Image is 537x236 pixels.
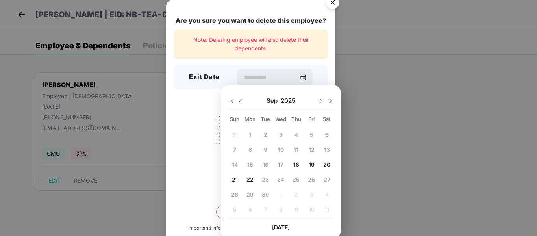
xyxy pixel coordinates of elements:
div: Sun [228,115,242,123]
div: Sat [320,115,334,123]
div: Note: Deleting employee will also delete their dependents. [174,30,328,59]
img: svg+xml;base64,PHN2ZyBpZD0iQ2FsZW5kYXItMzJ4MzIiIHhtbG5zPSJodHRwOi8vd3d3LnczLm9yZy8yMDAwL3N2ZyIgd2... [300,74,306,80]
button: Delete permanently [216,205,285,219]
span: 19 [309,161,315,168]
span: 22 [246,176,254,183]
div: Are you sure you want to delete this employee? [174,16,328,26]
span: Sep [267,97,281,105]
span: 21 [232,176,238,183]
img: svg+xml;base64,PHN2ZyBpZD0iRHJvcGRvd24tMzJ4MzIiIHhtbG5zPSJodHRwOi8vd3d3LnczLm9yZy8yMDAwL3N2ZyIgd2... [237,98,244,104]
div: Fri [305,115,318,123]
span: 2025 [281,97,295,105]
span: 18 [293,161,299,168]
img: svg+xml;base64,PHN2ZyB4bWxucz0iaHR0cDovL3d3dy53My5vcmcvMjAwMC9zdmciIHdpZHRoPSIxNiIgaGVpZ2h0PSIxNi... [328,98,334,104]
div: Mon [243,115,257,123]
span: 20 [323,161,330,168]
img: svg+xml;base64,PHN2ZyB4bWxucz0iaHR0cDovL3d3dy53My5vcmcvMjAwMC9zdmciIHdpZHRoPSIxNiIgaGVpZ2h0PSIxNi... [228,98,234,104]
img: svg+xml;base64,PHN2ZyB4bWxucz0iaHR0cDovL3d3dy53My5vcmcvMjAwMC9zdmciIHdpZHRoPSIyMjQiIGhlaWdodD0iMT... [207,111,295,173]
h3: Exit Date [189,72,220,82]
img: svg+xml;base64,PHN2ZyBpZD0iRHJvcGRvd24tMzJ4MzIiIHhtbG5zPSJodHRwOi8vd3d3LnczLm9yZy8yMDAwL3N2ZyIgd2... [318,98,324,104]
div: Important! Information once deleted, can’t be recovered. [188,225,313,232]
span: [DATE] [272,224,290,230]
div: Thu [289,115,303,123]
div: Tue [259,115,272,123]
div: Wed [274,115,288,123]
